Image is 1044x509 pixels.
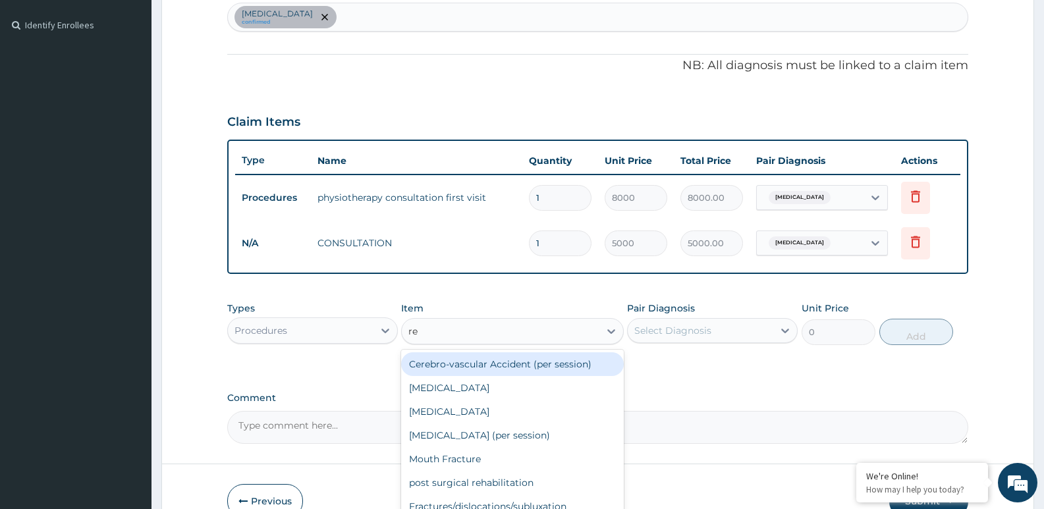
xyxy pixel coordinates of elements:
span: [MEDICAL_DATA] [769,191,831,204]
td: Procedures [235,186,311,210]
span: We're online! [76,166,182,299]
td: N/A [235,231,311,255]
img: d_794563401_company_1708531726252_794563401 [24,66,53,99]
button: Add [879,319,953,345]
h3: Claim Items [227,115,300,130]
th: Quantity [522,147,598,174]
span: remove selection option [319,11,331,23]
div: Procedures [234,324,287,337]
div: We're Online! [866,470,978,482]
td: physiotherapy consultation first visit [311,184,522,211]
div: Select Diagnosis [634,324,711,337]
p: [MEDICAL_DATA] [242,9,313,19]
p: NB: All diagnosis must be linked to a claim item [227,57,968,74]
th: Name [311,147,522,174]
label: Pair Diagnosis [627,302,695,315]
label: Item [401,302,424,315]
div: [MEDICAL_DATA] [401,400,623,423]
th: Unit Price [598,147,674,174]
div: Mouth Fracture [401,447,623,471]
label: Types [227,303,255,314]
div: Chat with us now [69,74,221,91]
textarea: Type your message and hit 'Enter' [7,360,251,406]
div: [MEDICAL_DATA] (per session) [401,423,623,447]
label: Comment [227,392,968,404]
div: [MEDICAL_DATA] [401,376,623,400]
small: confirmed [242,19,313,26]
td: CONSULTATION [311,230,522,256]
th: Type [235,148,311,173]
th: Actions [894,147,960,174]
th: Pair Diagnosis [750,147,894,174]
p: How may I help you today? [866,484,978,495]
span: [MEDICAL_DATA] [769,236,831,250]
label: Unit Price [802,302,849,315]
div: Cerebro-vascular Accident (per session) [401,352,623,376]
th: Total Price [674,147,750,174]
div: Minimize live chat window [216,7,248,38]
div: post surgical rehabilitation [401,471,623,495]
